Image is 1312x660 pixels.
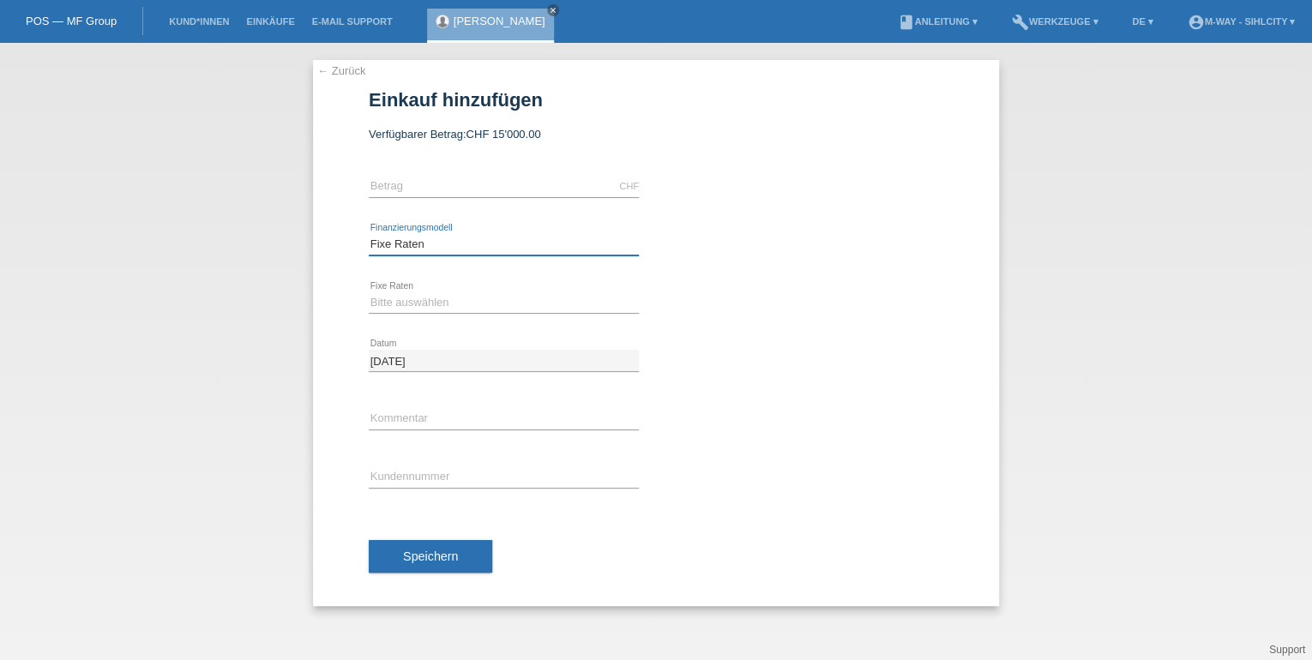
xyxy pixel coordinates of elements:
h1: Einkauf hinzufügen [369,89,943,111]
a: Kund*innen [160,16,238,27]
i: book [897,14,914,31]
div: CHF [619,181,639,191]
span: CHF 15'000.00 [466,128,540,141]
a: DE ▾ [1123,16,1161,27]
i: build [1012,14,1029,31]
span: Speichern [403,549,458,563]
a: buildWerkzeuge ▾ [1003,16,1107,27]
i: close [549,6,557,15]
a: ← Zurück [317,64,365,77]
a: POS — MF Group [26,15,117,27]
a: Support [1269,644,1305,656]
a: E-Mail Support [304,16,401,27]
a: [PERSON_NAME] [454,15,545,27]
a: bookAnleitung ▾ [888,16,985,27]
a: account_circlem-way - Sihlcity ▾ [1179,16,1303,27]
button: Speichern [369,540,492,573]
a: Einkäufe [238,16,303,27]
div: Verfügbarer Betrag: [369,128,943,141]
a: close [547,4,559,16]
i: account_circle [1188,14,1205,31]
